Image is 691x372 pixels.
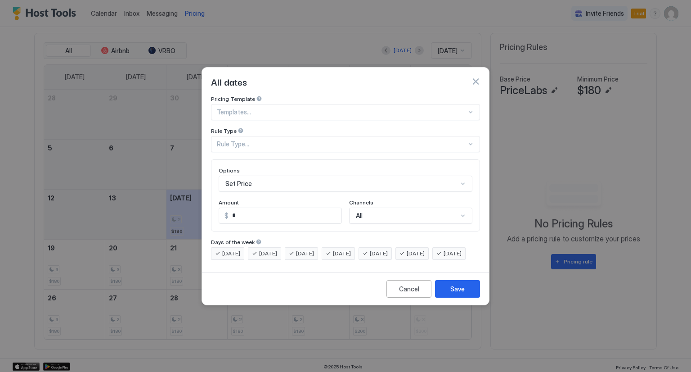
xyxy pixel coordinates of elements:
span: [DATE] [370,250,388,258]
button: Cancel [386,280,431,298]
span: [DATE] [407,250,425,258]
span: Amount [219,199,239,206]
div: Cancel [399,284,419,294]
button: Save [435,280,480,298]
span: Set Price [225,180,252,188]
span: [DATE] [333,250,351,258]
div: Save [450,284,465,294]
span: $ [224,212,229,220]
span: Rule Type [211,127,237,134]
span: [DATE] [444,250,462,258]
div: Rule Type... [217,140,467,148]
input: Input Field [229,208,341,223]
iframe: Intercom live chat [9,341,31,363]
span: [DATE] [222,250,240,258]
span: All [356,212,363,220]
span: Channels [349,199,373,206]
span: [DATE] [296,250,314,258]
span: Options [219,167,240,174]
span: All dates [211,75,247,88]
span: [DATE] [259,250,277,258]
span: Days of the week [211,239,255,245]
span: Pricing Template [211,95,255,102]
